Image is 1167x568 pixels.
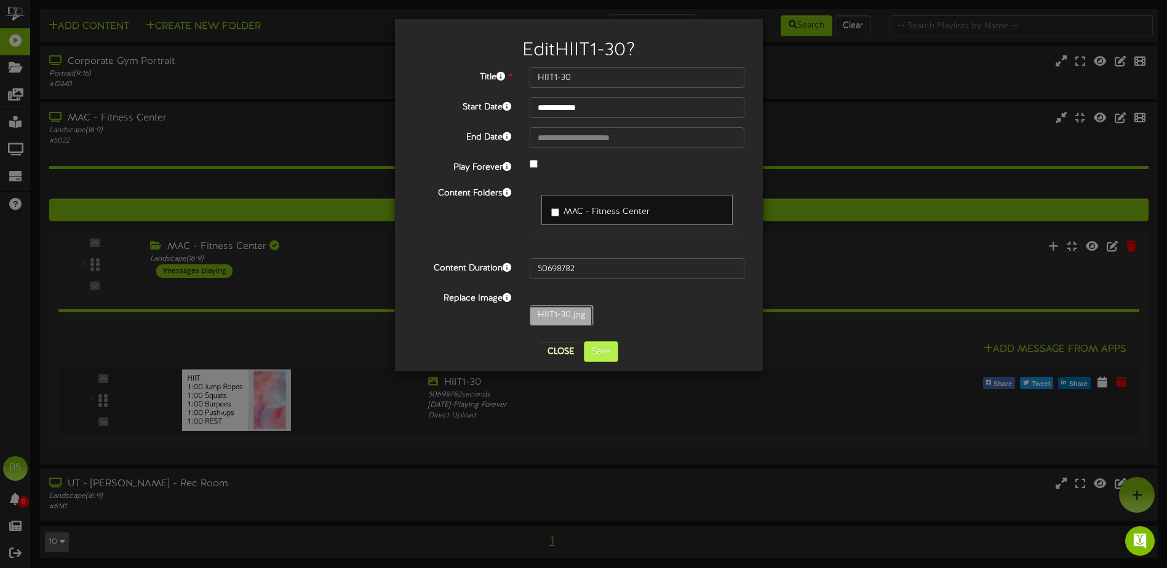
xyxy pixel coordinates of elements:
[404,157,520,174] label: Play Forever
[404,258,520,275] label: Content Duration
[404,183,520,200] label: Content Folders
[404,288,520,305] label: Replace Image
[530,67,744,88] input: Title
[530,258,744,279] input: 15
[584,341,618,362] button: Save
[540,342,581,361] button: Close
[413,41,744,61] h2: Edit HIIT1-30 ?
[551,208,559,216] input: MAC - Fitness Center
[404,97,520,114] label: Start Date
[1125,526,1155,556] div: Open Intercom Messenger
[404,67,520,84] label: Title
[564,207,650,216] span: MAC - Fitness Center
[404,127,520,144] label: End Date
